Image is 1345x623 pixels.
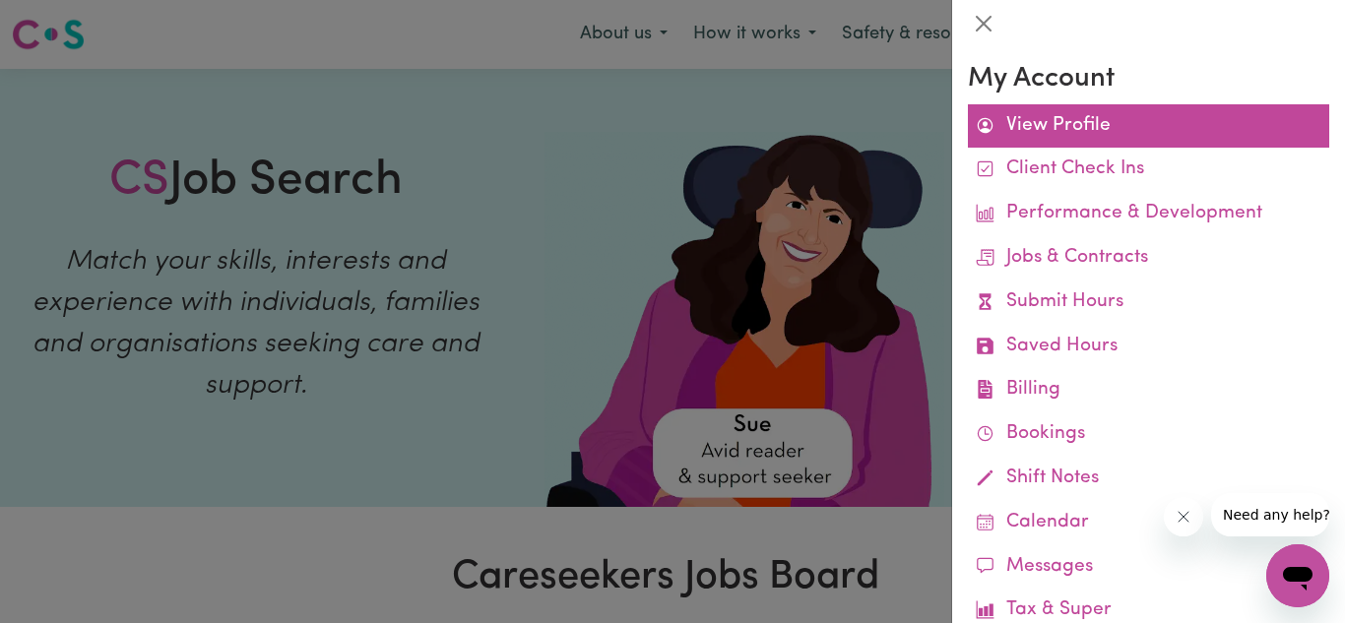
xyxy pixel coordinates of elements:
a: Performance & Development [968,192,1329,236]
a: Saved Hours [968,325,1329,369]
a: Shift Notes [968,457,1329,501]
a: Billing [968,368,1329,412]
iframe: Button to launch messaging window [1266,544,1329,607]
a: Bookings [968,412,1329,457]
a: Calendar [968,501,1329,545]
a: View Profile [968,104,1329,149]
a: Submit Hours [968,280,1329,325]
iframe: Message from company [1211,493,1329,536]
h3: My Account [968,63,1329,96]
a: Messages [968,545,1329,590]
a: Jobs & Contracts [968,236,1329,280]
iframe: Close message [1164,497,1203,536]
a: Client Check Ins [968,148,1329,192]
button: Close [968,8,999,39]
span: Need any help? [12,14,119,30]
